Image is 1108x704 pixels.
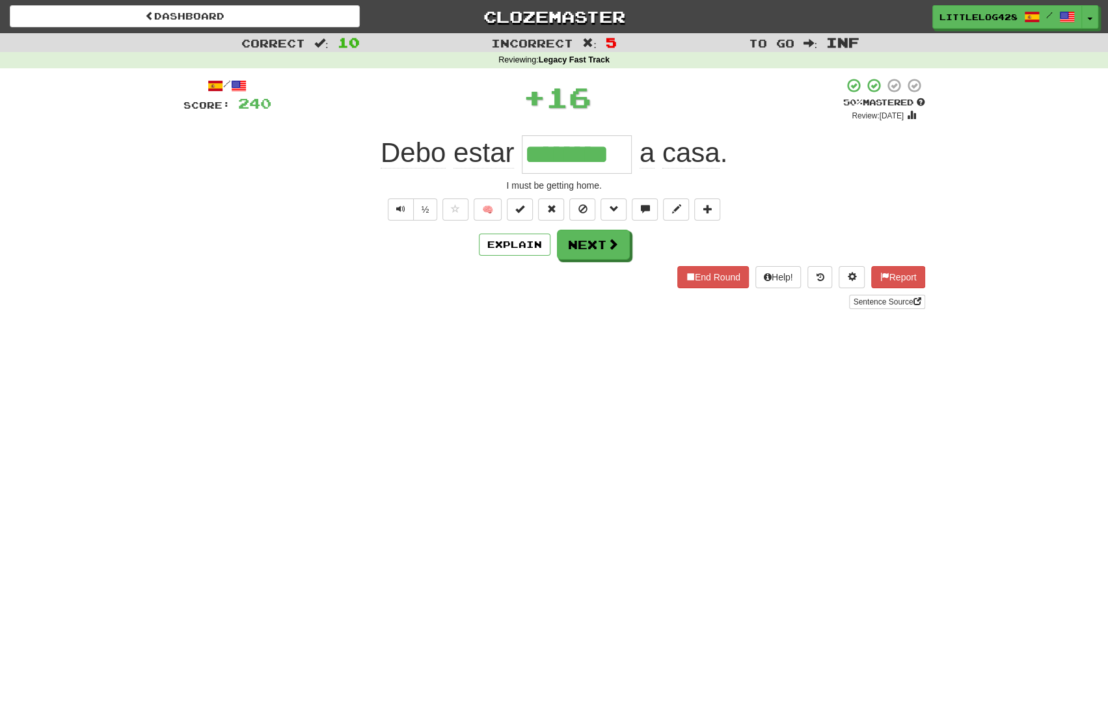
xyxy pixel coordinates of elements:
span: Inf [826,34,859,50]
a: LittleLog428 / [932,5,1082,29]
button: Reset to 0% Mastered (alt+r) [538,198,564,221]
span: . [632,137,727,169]
span: casa [662,137,720,169]
button: Explain [479,234,550,256]
button: Help! [755,266,802,288]
button: Round history (alt+y) [807,266,832,288]
button: Edit sentence (alt+d) [663,198,689,221]
span: To go [748,36,794,49]
button: ½ [413,198,438,221]
div: Text-to-speech controls [385,198,438,221]
span: estar [453,137,514,169]
button: Play sentence audio (ctl+space) [388,198,414,221]
button: 🧠 [474,198,502,221]
span: : [803,38,817,49]
button: End Round [677,266,749,288]
div: I must be getting home. [183,179,925,192]
a: Clozemaster [379,5,729,28]
span: LittleLog428 [939,11,1018,23]
span: 5 [606,34,617,50]
button: Ignore sentence (alt+i) [569,198,595,221]
span: 10 [338,34,360,50]
a: Sentence Source [849,295,925,309]
span: Score: [183,100,230,111]
span: : [582,38,597,49]
div: / [183,77,271,94]
span: + [523,77,546,116]
button: Add to collection (alt+a) [694,198,720,221]
span: Correct [241,36,305,49]
span: / [1046,10,1053,20]
button: Favorite sentence (alt+f) [442,198,468,221]
a: Dashboard [10,5,360,27]
span: Incorrect [491,36,573,49]
div: Mastered [843,97,925,109]
button: Set this sentence to 100% Mastered (alt+m) [507,198,533,221]
span: : [314,38,329,49]
button: Next [557,230,630,260]
button: Grammar (alt+g) [601,198,627,221]
button: Report [871,266,925,288]
span: Debo [381,137,446,169]
span: 16 [546,81,591,113]
strong: Legacy Fast Track [539,55,610,64]
span: a [640,137,655,169]
button: Discuss sentence (alt+u) [632,198,658,221]
span: 240 [238,95,271,111]
small: Review: [DATE] [852,111,904,120]
span: 50 % [843,97,863,107]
